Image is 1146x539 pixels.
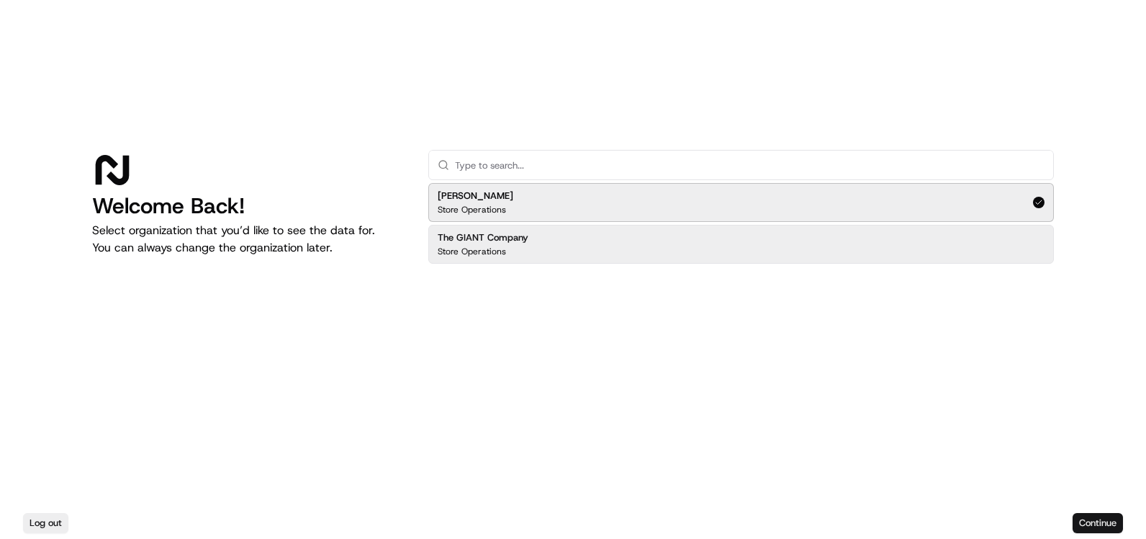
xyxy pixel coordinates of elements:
p: Store Operations [438,246,506,257]
button: Log out [23,513,68,533]
h1: Welcome Back! [92,193,405,219]
h2: The GIANT Company [438,231,528,244]
div: Suggestions [428,180,1054,267]
p: Store Operations [438,204,506,215]
button: Continue [1073,513,1123,533]
h2: [PERSON_NAME] [438,190,513,202]
input: Type to search... [455,151,1045,179]
p: Select organization that you’d like to see the data for. You can always change the organization l... [92,222,405,257]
